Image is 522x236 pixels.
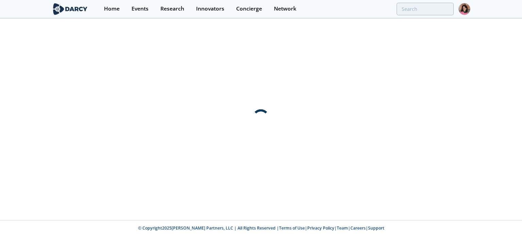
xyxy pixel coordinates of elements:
div: Innovators [196,6,224,12]
div: Concierge [236,6,262,12]
img: logo-wide.svg [52,3,89,15]
a: Team [337,225,348,231]
a: Careers [350,225,366,231]
img: Profile [458,3,470,15]
a: Terms of Use [279,225,305,231]
div: Home [104,6,120,12]
a: Privacy Policy [307,225,334,231]
div: Network [274,6,296,12]
div: Events [132,6,149,12]
p: © Copyright 2025 [PERSON_NAME] Partners, LLC | All Rights Reserved | | | | | [10,225,512,231]
a: Support [368,225,384,231]
div: Research [160,6,184,12]
input: Advanced Search [397,3,454,15]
